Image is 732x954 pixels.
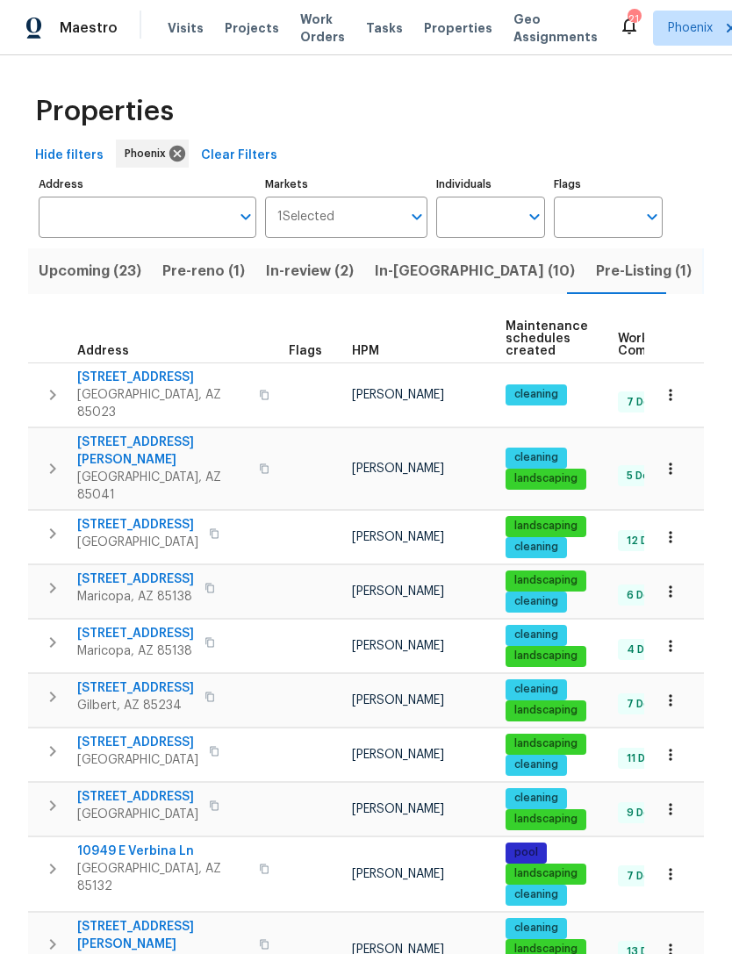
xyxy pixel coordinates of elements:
span: cleaning [507,450,565,465]
span: cleaning [507,628,565,642]
label: Address [39,179,256,190]
span: Phoenix [668,19,713,37]
span: [GEOGRAPHIC_DATA], AZ 85041 [77,469,248,504]
span: [GEOGRAPHIC_DATA] [77,806,198,823]
div: 21 [628,11,640,28]
span: landscaping [507,519,585,534]
span: [PERSON_NAME] [352,389,444,401]
label: Individuals [436,179,545,190]
span: landscaping [507,866,585,881]
span: Upcoming (23) [39,259,141,283]
span: [GEOGRAPHIC_DATA] [77,534,198,551]
span: 4 Done [620,642,671,657]
span: 11 Done [620,751,672,766]
span: Gilbert, AZ 85234 [77,697,194,714]
label: Flags [554,179,663,190]
span: Maestro [60,19,118,37]
span: Work Orders [300,11,345,46]
span: [PERSON_NAME] [352,803,444,815]
span: landscaping [507,812,585,827]
span: Address [77,345,129,357]
span: [STREET_ADDRESS] [77,625,194,642]
span: cleaning [507,757,565,772]
span: 9 Done [620,806,671,821]
span: cleaning [507,682,565,697]
span: Geo Assignments [513,11,598,46]
span: In-review (2) [266,259,354,283]
span: 6 Done [620,588,671,603]
span: landscaping [507,649,585,663]
span: cleaning [507,791,565,806]
span: Tasks [366,22,403,34]
button: Clear Filters [194,140,284,172]
span: Properties [424,19,492,37]
span: Flags [289,345,322,357]
span: Phoenix [125,145,173,162]
span: 1 Selected [277,210,334,225]
button: Open [405,204,429,229]
span: [PERSON_NAME] [352,585,444,598]
span: [GEOGRAPHIC_DATA], AZ 85023 [77,386,248,421]
span: Maintenance schedules created [506,320,588,357]
span: 12 Done [620,534,675,549]
span: cleaning [507,921,565,936]
button: Open [640,204,664,229]
span: cleaning [507,387,565,402]
span: pool [507,845,545,860]
span: [STREET_ADDRESS] [77,570,194,588]
span: 10949 E Verbina Ln [77,843,248,860]
span: cleaning [507,887,565,902]
span: [PERSON_NAME] [352,694,444,707]
span: landscaping [507,573,585,588]
span: [STREET_ADDRESS] [77,788,198,806]
span: Pre-Listing (1) [596,259,692,283]
span: [STREET_ADDRESS][PERSON_NAME] [77,434,248,469]
span: [STREET_ADDRESS][PERSON_NAME] [77,918,248,953]
span: [PERSON_NAME] [352,463,444,475]
span: cleaning [507,540,565,555]
span: landscaping [507,736,585,751]
label: Markets [265,179,428,190]
span: HPM [352,345,379,357]
span: In-[GEOGRAPHIC_DATA] (10) [375,259,575,283]
span: [STREET_ADDRESS] [77,369,248,386]
span: [GEOGRAPHIC_DATA], AZ 85132 [77,860,248,895]
span: landscaping [507,471,585,486]
span: Maricopa, AZ 85138 [77,642,194,660]
span: 7 Done [620,869,671,884]
span: [STREET_ADDRESS] [77,734,198,751]
span: [GEOGRAPHIC_DATA] [77,751,198,769]
span: [PERSON_NAME] [352,640,444,652]
span: 7 Done [620,697,671,712]
span: Maricopa, AZ 85138 [77,588,194,606]
span: [PERSON_NAME] [352,531,444,543]
span: Projects [225,19,279,37]
span: landscaping [507,703,585,718]
span: [PERSON_NAME] [352,749,444,761]
span: 5 Done [620,469,670,484]
span: Visits [168,19,204,37]
span: Properties [35,103,174,120]
span: [STREET_ADDRESS] [77,679,194,697]
span: [PERSON_NAME] [352,868,444,880]
span: Work Order Completion [618,333,728,357]
span: Pre-reno (1) [162,259,245,283]
button: Open [522,204,547,229]
span: 7 Done [620,395,671,410]
button: Hide filters [28,140,111,172]
span: [STREET_ADDRESS] [77,516,198,534]
span: Clear Filters [201,145,277,167]
span: cleaning [507,594,565,609]
span: Hide filters [35,145,104,167]
button: Open [233,204,258,229]
div: Phoenix [116,140,189,168]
